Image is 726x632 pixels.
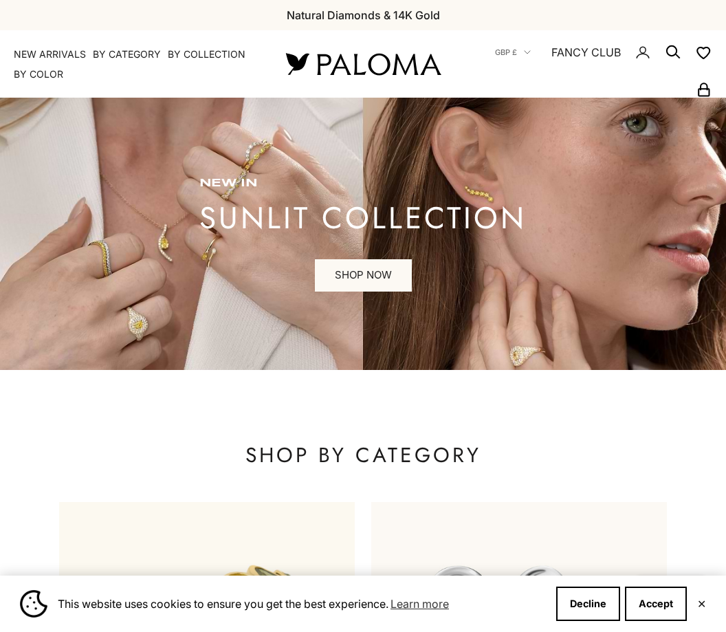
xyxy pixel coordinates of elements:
a: SHOP NOW [315,259,412,292]
button: Decline [556,587,620,621]
p: new in [199,177,527,190]
button: Close [697,600,706,608]
nav: Primary navigation [14,47,253,81]
a: Learn more [388,593,451,614]
button: GBP £ [495,46,531,58]
p: sunlit collection [199,204,527,232]
summary: By Color [14,67,63,81]
img: Cookie banner [20,590,47,618]
summary: By Collection [168,47,245,61]
a: FANCY CLUB [551,43,621,61]
p: SHOP BY CATEGORY [59,442,667,469]
a: NEW ARRIVALS [14,47,86,61]
p: Natural Diamonds & 14K Gold [287,6,440,24]
span: This website uses cookies to ensure you get the best experience. [58,593,545,614]
summary: By Category [93,47,161,61]
nav: Secondary navigation [473,30,712,98]
button: Accept [625,587,687,621]
span: GBP £ [495,46,517,58]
